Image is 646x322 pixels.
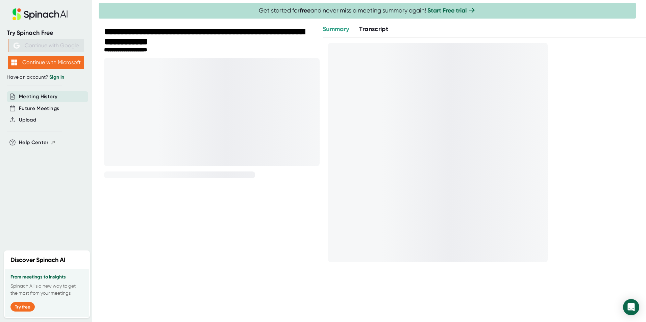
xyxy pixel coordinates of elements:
[8,39,84,52] button: Continue with Google
[300,7,310,14] b: free
[19,116,36,124] button: Upload
[10,274,83,280] h3: From meetings to insights
[8,56,84,69] button: Continue with Microsoft
[623,299,639,315] div: Open Intercom Messenger
[19,139,49,146] span: Help Center
[323,25,349,34] button: Summary
[19,93,57,101] button: Meeting History
[10,256,66,265] h2: Discover Spinach AI
[10,302,35,312] button: Try free
[427,7,467,14] a: Start Free trial
[10,283,83,297] p: Spinach AI is a new way to get the most from your meetings
[19,105,59,112] button: Future Meetings
[7,29,85,37] div: Try Spinach Free
[49,74,64,80] a: Sign in
[19,139,56,146] button: Help Center
[359,25,388,33] span: Transcript
[14,43,20,49] img: Aehbyd4JwY73AAAAAElFTkSuQmCC
[7,74,85,80] div: Have an account?
[259,7,476,15] span: Get started for and never miss a meeting summary again!
[323,25,349,33] span: Summary
[359,25,388,34] button: Transcript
